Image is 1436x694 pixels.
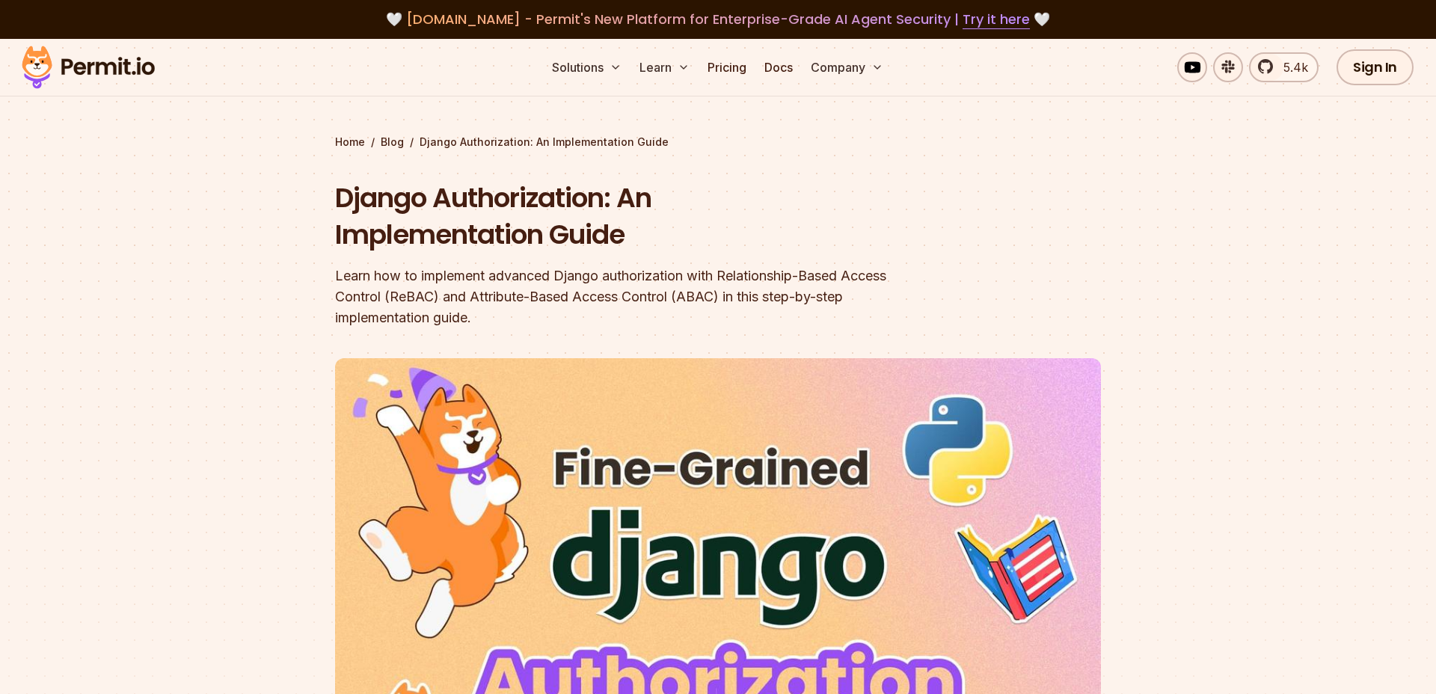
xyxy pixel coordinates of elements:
a: 5.4k [1249,52,1319,82]
button: Learn [633,52,696,82]
a: Pricing [702,52,752,82]
a: Blog [381,135,404,150]
img: Permit logo [15,42,162,93]
div: / / [335,135,1101,150]
div: Learn how to implement advanced Django authorization with Relationship-Based Access Control (ReBA... [335,265,909,328]
div: 🤍 🤍 [36,9,1400,30]
h1: Django Authorization: An Implementation Guide [335,179,909,254]
a: Sign In [1337,49,1414,85]
a: Home [335,135,365,150]
button: Solutions [546,52,628,82]
span: [DOMAIN_NAME] - Permit's New Platform for Enterprise-Grade AI Agent Security | [406,10,1030,28]
a: Try it here [963,10,1030,29]
span: 5.4k [1274,58,1308,76]
a: Docs [758,52,799,82]
button: Company [805,52,889,82]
